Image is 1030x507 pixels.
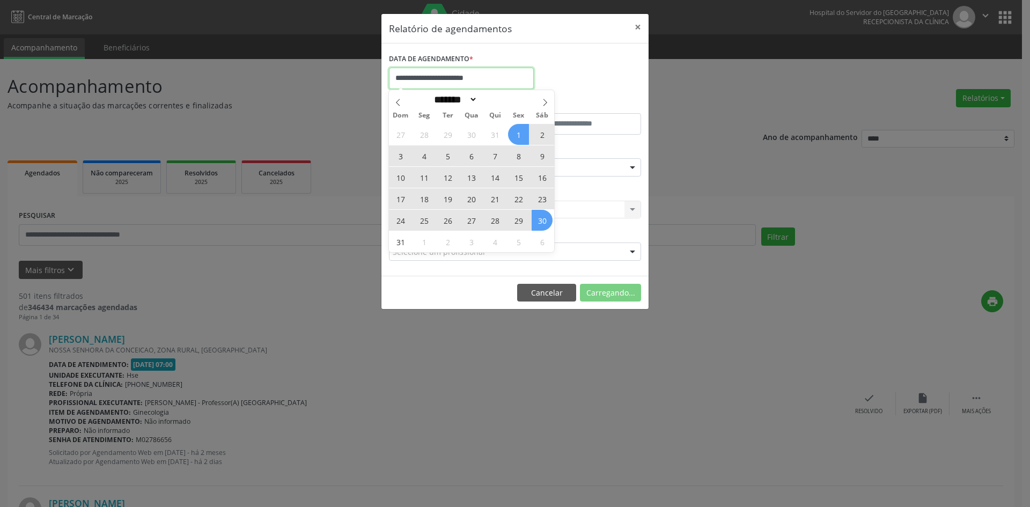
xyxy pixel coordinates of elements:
[508,188,529,209] span: Agosto 22, 2025
[461,145,482,166] span: Agosto 6, 2025
[414,210,435,231] span: Agosto 25, 2025
[461,210,482,231] span: Agosto 27, 2025
[414,145,435,166] span: Agosto 4, 2025
[461,124,482,145] span: Julho 30, 2025
[414,231,435,252] span: Setembro 1, 2025
[532,188,553,209] span: Agosto 23, 2025
[627,14,649,40] button: Close
[437,145,458,166] span: Agosto 5, 2025
[413,112,436,119] span: Seg
[437,210,458,231] span: Agosto 26, 2025
[483,112,507,119] span: Qui
[437,231,458,252] span: Setembro 2, 2025
[460,112,483,119] span: Qua
[532,167,553,188] span: Agosto 16, 2025
[437,188,458,209] span: Agosto 19, 2025
[389,112,413,119] span: Dom
[390,124,411,145] span: Julho 27, 2025
[508,231,529,252] span: Setembro 5, 2025
[461,167,482,188] span: Agosto 13, 2025
[414,188,435,209] span: Agosto 18, 2025
[389,51,473,68] label: DATA DE AGENDAMENTO
[390,188,411,209] span: Agosto 17, 2025
[508,210,529,231] span: Agosto 29, 2025
[532,210,553,231] span: Agosto 30, 2025
[389,21,512,35] h5: Relatório de agendamentos
[477,94,513,105] input: Year
[414,124,435,145] span: Julho 28, 2025
[436,112,460,119] span: Ter
[531,112,554,119] span: Sáb
[517,284,576,302] button: Cancelar
[518,97,641,113] label: ATÉ
[461,188,482,209] span: Agosto 20, 2025
[532,231,553,252] span: Setembro 6, 2025
[390,167,411,188] span: Agosto 10, 2025
[484,210,505,231] span: Agosto 28, 2025
[508,124,529,145] span: Agosto 1, 2025
[532,124,553,145] span: Agosto 2, 2025
[461,231,482,252] span: Setembro 3, 2025
[507,112,531,119] span: Sex
[430,94,477,105] select: Month
[484,145,505,166] span: Agosto 7, 2025
[484,124,505,145] span: Julho 31, 2025
[393,246,485,258] span: Selecione um profissional
[508,145,529,166] span: Agosto 8, 2025
[532,145,553,166] span: Agosto 9, 2025
[508,167,529,188] span: Agosto 15, 2025
[390,145,411,166] span: Agosto 3, 2025
[484,231,505,252] span: Setembro 4, 2025
[437,167,458,188] span: Agosto 12, 2025
[437,124,458,145] span: Julho 29, 2025
[484,188,505,209] span: Agosto 21, 2025
[414,167,435,188] span: Agosto 11, 2025
[390,231,411,252] span: Agosto 31, 2025
[580,284,641,302] button: Carregando...
[390,210,411,231] span: Agosto 24, 2025
[484,167,505,188] span: Agosto 14, 2025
